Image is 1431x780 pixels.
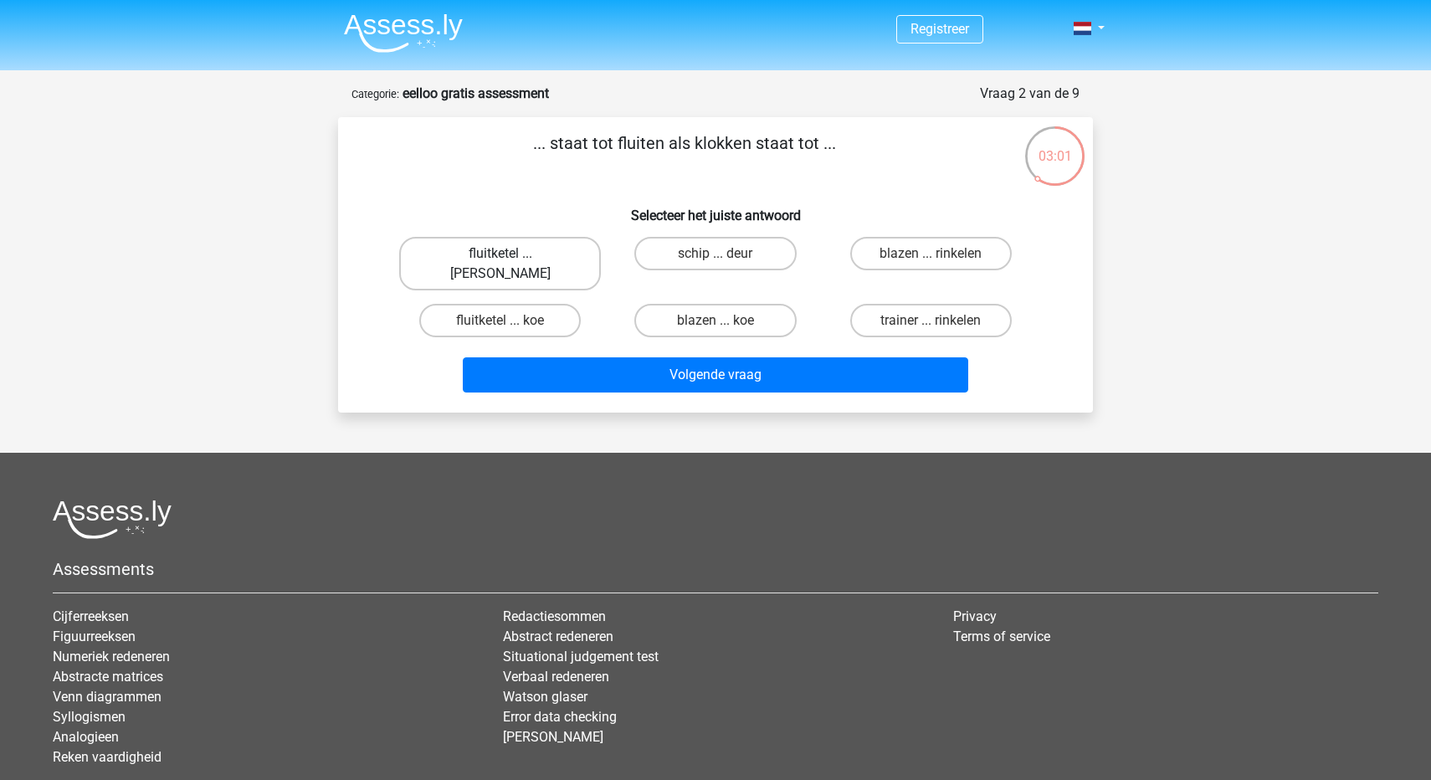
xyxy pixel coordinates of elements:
[850,237,1012,270] label: blazen ... rinkelen
[53,559,1378,579] h5: Assessments
[503,629,613,644] a: Abstract redeneren
[53,689,162,705] a: Venn diagrammen
[634,304,796,337] label: blazen ... koe
[634,237,796,270] label: schip ... deur
[53,649,170,665] a: Numeriek redeneren
[399,237,601,290] label: fluitketel ... [PERSON_NAME]
[344,13,463,53] img: Assessly
[910,21,969,37] a: Registreer
[365,194,1066,223] h6: Selecteer het juiste antwoord
[953,629,1050,644] a: Terms of service
[1023,125,1086,167] div: 03:01
[53,749,162,765] a: Reken vaardigheid
[503,669,609,685] a: Verbaal redeneren
[53,729,119,745] a: Analogieen
[503,649,659,665] a: Situational judgement test
[403,85,549,101] strong: eelloo gratis assessment
[503,729,603,745] a: [PERSON_NAME]
[463,357,969,393] button: Volgende vraag
[419,304,581,337] label: fluitketel ... koe
[980,84,1080,104] div: Vraag 2 van de 9
[503,689,587,705] a: Watson glaser
[953,608,997,624] a: Privacy
[351,88,399,100] small: Categorie:
[53,608,129,624] a: Cijferreeksen
[53,709,126,725] a: Syllogismen
[53,629,136,644] a: Figuurreeksen
[503,709,617,725] a: Error data checking
[53,500,172,539] img: Assessly logo
[53,669,163,685] a: Abstracte matrices
[365,131,1003,181] p: ... staat tot fluiten als klokken staat tot ...
[503,608,606,624] a: Redactiesommen
[850,304,1012,337] label: trainer ... rinkelen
